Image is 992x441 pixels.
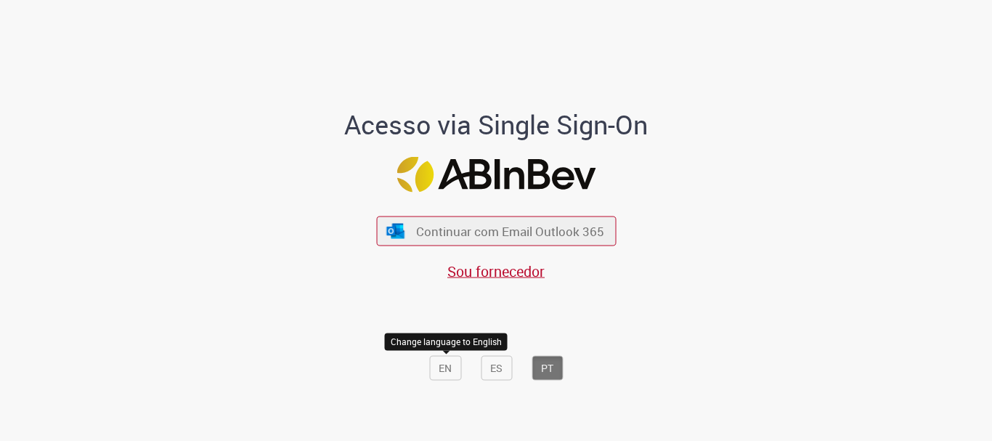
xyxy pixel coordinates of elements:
img: ícone Azure/Microsoft 360 [386,223,406,238]
a: Sou fornecedor [447,262,545,281]
button: ES [481,356,512,381]
button: PT [532,356,563,381]
button: ícone Azure/Microsoft 360 Continuar com Email Outlook 365 [376,217,616,246]
button: EN [429,356,461,381]
div: Change language to English [385,333,508,350]
h1: Acesso via Single Sign-On [295,110,698,139]
img: Logo ABInBev [397,157,595,193]
span: Continuar com Email Outlook 365 [416,223,604,240]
